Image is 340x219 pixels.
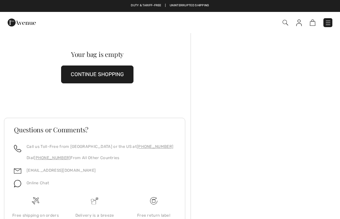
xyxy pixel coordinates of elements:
[27,181,49,185] span: Online Chat
[27,155,173,161] p: Dial From All Other Countries
[13,51,181,58] div: Your bag is empty
[283,20,288,25] img: Search
[137,144,173,149] a: [PHONE_NUMBER]
[61,66,133,83] button: CONTINUE SHOPPING
[8,16,36,29] img: 1ère Avenue
[27,168,96,173] a: [EMAIL_ADDRESS][DOMAIN_NAME]
[8,19,36,25] a: 1ère Avenue
[14,145,21,152] img: call
[91,197,98,204] img: Delivery is a breeze since we pay the duties!
[325,20,331,26] img: Menu
[34,155,70,160] a: [PHONE_NUMBER]
[27,144,173,150] p: Call us Toll-Free from [GEOGRAPHIC_DATA] or the US at
[310,20,315,26] img: Shopping Bag
[14,167,21,175] img: email
[32,197,39,204] img: Free shipping on orders over $99
[296,20,302,26] img: My Info
[14,180,21,187] img: chat
[150,197,157,204] img: Free shipping on orders over $99
[14,126,175,133] h3: Questions or Comments?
